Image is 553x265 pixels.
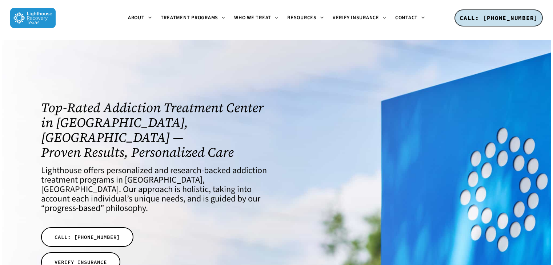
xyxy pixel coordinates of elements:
a: Treatment Programs [156,15,230,21]
a: progress-based [45,202,100,215]
a: CALL: [PHONE_NUMBER] [454,9,543,27]
span: Treatment Programs [161,14,219,21]
span: Resources [287,14,317,21]
span: CALL: [PHONE_NUMBER] [460,14,538,21]
a: Who We Treat [230,15,283,21]
a: Contact [391,15,429,21]
a: CALL: [PHONE_NUMBER] [41,227,133,247]
span: CALL: [PHONE_NUMBER] [55,233,120,241]
h1: Top-Rated Addiction Treatment Center in [GEOGRAPHIC_DATA], [GEOGRAPHIC_DATA] — Proven Results, Pe... [41,100,267,160]
img: Lighthouse Recovery Texas [10,8,56,28]
h4: Lighthouse offers personalized and research-backed addiction treatment programs in [GEOGRAPHIC_DA... [41,166,267,213]
span: Verify Insurance [333,14,379,21]
a: Verify Insurance [328,15,391,21]
a: About [124,15,156,21]
a: Resources [283,15,328,21]
span: Contact [395,14,418,21]
span: About [128,14,145,21]
span: Who We Treat [234,14,271,21]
